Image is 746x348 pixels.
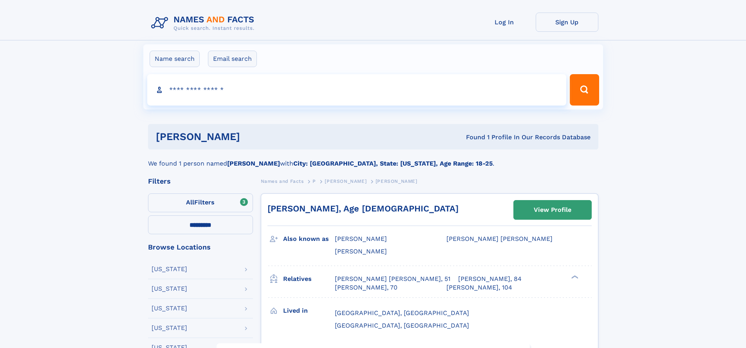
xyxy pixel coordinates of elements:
h3: Also known as [283,232,335,246]
div: [US_STATE] [152,305,187,312]
h3: Lived in [283,304,335,317]
label: Email search [208,51,257,67]
a: [PERSON_NAME], 84 [458,275,522,283]
span: [PERSON_NAME] [335,235,387,242]
label: Name search [150,51,200,67]
b: [PERSON_NAME] [227,160,280,167]
div: [US_STATE] [152,286,187,292]
span: [PERSON_NAME] [325,179,367,184]
a: Log In [473,13,536,32]
span: [GEOGRAPHIC_DATA], [GEOGRAPHIC_DATA] [335,322,469,329]
h1: [PERSON_NAME] [156,132,353,142]
a: Names and Facts [261,176,304,186]
a: [PERSON_NAME], Age [DEMOGRAPHIC_DATA] [267,204,459,213]
div: Filters [148,178,253,185]
div: View Profile [534,201,571,219]
h3: Relatives [283,272,335,286]
a: Sign Up [536,13,598,32]
button: Search Button [570,74,599,106]
label: Filters [148,193,253,212]
div: We found 1 person named with . [148,149,598,168]
span: [PERSON_NAME] [335,248,387,255]
div: ❯ [569,274,579,279]
a: [PERSON_NAME], 104 [446,283,512,292]
div: Found 1 Profile In Our Records Database [353,133,591,142]
a: [PERSON_NAME] [325,176,367,186]
input: search input [147,74,567,106]
b: City: [GEOGRAPHIC_DATA], State: [US_STATE], Age Range: 18-25 [293,160,493,167]
a: P [312,176,316,186]
span: [PERSON_NAME] [PERSON_NAME] [446,235,553,242]
div: Browse Locations [148,244,253,251]
span: [PERSON_NAME] [376,179,417,184]
span: [GEOGRAPHIC_DATA], [GEOGRAPHIC_DATA] [335,309,469,317]
a: [PERSON_NAME], 70 [335,283,397,292]
div: [US_STATE] [152,325,187,331]
span: P [312,179,316,184]
span: All [186,199,194,206]
a: [PERSON_NAME] [PERSON_NAME], 51 [335,275,450,283]
img: Logo Names and Facts [148,13,261,34]
div: [US_STATE] [152,266,187,272]
a: View Profile [514,200,591,219]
